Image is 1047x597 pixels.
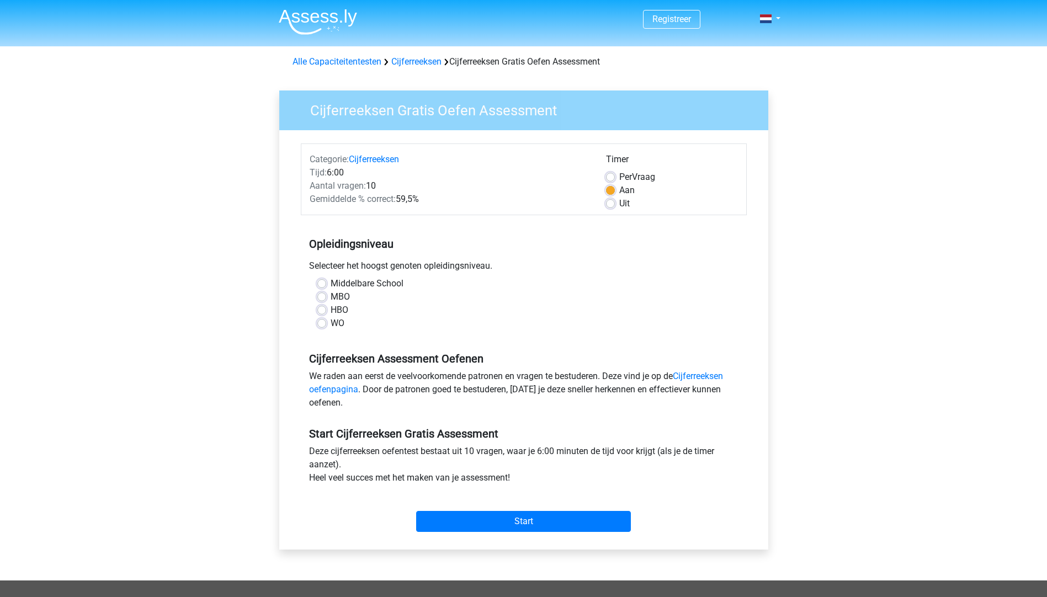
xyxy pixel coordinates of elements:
[301,445,747,489] div: Deze cijferreeksen oefentest bestaat uit 10 vragen, waar je 6:00 minuten de tijd voor krijgt (als...
[331,290,350,303] label: MBO
[310,167,327,178] span: Tijd:
[288,55,759,68] div: Cijferreeksen Gratis Oefen Assessment
[301,370,747,414] div: We raden aan eerst de veelvoorkomende patronen en vragen te bestuderen. Deze vind je op de . Door...
[309,352,738,365] h5: Cijferreeksen Assessment Oefenen
[301,179,598,193] div: 10
[349,154,399,164] a: Cijferreeksen
[606,153,738,170] div: Timer
[652,14,691,24] a: Registreer
[331,317,344,330] label: WO
[619,184,635,197] label: Aan
[619,170,655,184] label: Vraag
[331,303,348,317] label: HBO
[309,233,738,255] h5: Opleidingsniveau
[301,166,598,179] div: 6:00
[293,56,381,67] a: Alle Capaciteitentesten
[416,511,631,532] input: Start
[310,180,366,191] span: Aantal vragen:
[279,9,357,35] img: Assessly
[301,259,747,277] div: Selecteer het hoogst genoten opleidingsniveau.
[619,172,632,182] span: Per
[331,277,403,290] label: Middelbare School
[297,98,760,119] h3: Cijferreeksen Gratis Oefen Assessment
[310,154,349,164] span: Categorie:
[309,427,738,440] h5: Start Cijferreeksen Gratis Assessment
[310,194,396,204] span: Gemiddelde % correct:
[301,193,598,206] div: 59,5%
[619,197,630,210] label: Uit
[391,56,442,67] a: Cijferreeksen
